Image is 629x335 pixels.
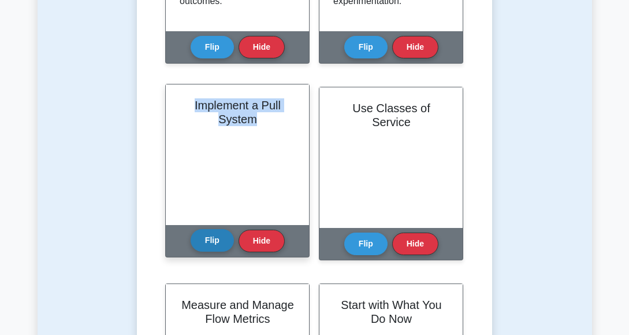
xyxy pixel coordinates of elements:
h2: Use Classes of Service [333,101,449,129]
button: Hide [239,230,285,252]
button: Flip [344,233,388,255]
button: Hide [239,36,285,58]
h2: Start with What You Do Now [333,298,449,326]
button: Flip [344,36,388,58]
h2: Implement a Pull System [180,98,295,126]
h2: Measure and Manage Flow Metrics [180,298,295,326]
button: Hide [392,233,438,255]
button: Hide [392,36,438,58]
button: Flip [191,229,234,252]
button: Flip [191,36,234,58]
